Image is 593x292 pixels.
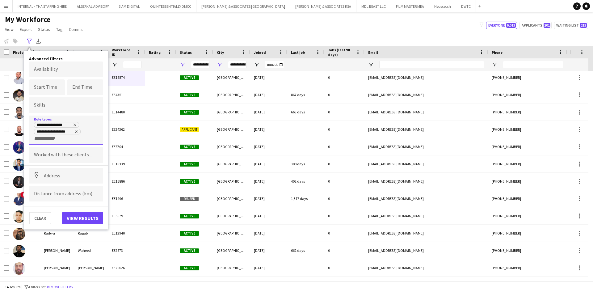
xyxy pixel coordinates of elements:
button: 3 AM DIGITAL [114,0,145,12]
span: Active [180,145,199,149]
div: 0 [324,104,364,121]
span: Paused [180,197,199,201]
div: [GEOGRAPHIC_DATA] [213,207,250,224]
img: Amro Amar [13,124,25,136]
div: [DATE] [250,104,287,121]
div: EE4351 [108,86,145,103]
div: 0 [324,155,364,172]
span: Active [180,248,199,253]
div: [DATE] [250,225,287,242]
div: [PHONE_NUMBER] [488,155,567,172]
button: Waiting list213 [554,22,588,29]
span: Joined [254,50,266,55]
div: [DATE] [250,138,287,155]
span: Workforce ID [112,48,134,57]
span: Active [180,93,199,97]
div: [PHONE_NUMBER] [488,225,567,242]
div: 663 days [287,104,324,121]
img: Brahim El kettani [13,141,25,154]
div: Ragab [74,225,108,242]
span: 4 filters set [28,285,46,289]
div: [EMAIL_ADDRESS][DOMAIN_NAME] [364,121,488,138]
span: Status [38,27,50,32]
button: [PERSON_NAME] & ASSOCIATES KSA [290,0,356,12]
button: Clear [29,212,51,224]
img: Amro Alkhawad [13,107,25,119]
div: [GEOGRAPHIC_DATA] [213,259,250,276]
button: FILM MASTER MEA [391,0,429,12]
button: Open Filter Menu [368,62,374,67]
div: 0 [324,173,364,190]
div: [GEOGRAPHIC_DATA] [213,242,250,259]
button: Remove filters [46,284,74,290]
span: 6,013 [506,23,516,28]
span: Rating [149,50,161,55]
span: ! [20,192,27,198]
input: Joined Filter Input [265,61,284,68]
span: Tag [56,27,63,32]
img: Amjad Khattab [13,89,25,102]
span: Active [180,179,199,184]
img: Karim Achoura [13,193,25,205]
div: EE13940 [108,225,145,242]
div: [GEOGRAPHIC_DATA] [213,155,250,172]
span: Jobs (last 90 days) [328,48,353,57]
div: 300 days [287,155,324,172]
div: 0 [324,138,364,155]
div: [EMAIL_ADDRESS][DOMAIN_NAME] [364,104,488,121]
div: [PHONE_NUMBER] [488,104,567,121]
div: [DATE] [250,207,287,224]
div: 0 [324,121,364,138]
div: [GEOGRAPHIC_DATA] [213,86,250,103]
div: [GEOGRAPHIC_DATA] [213,190,250,207]
span: Active [180,162,199,167]
div: EE8704 [108,138,145,155]
div: 0 [324,242,364,259]
button: Open Filter Menu [492,62,497,67]
a: Comms [66,25,85,33]
button: Hopscotch [429,0,456,12]
div: [DATE] [250,242,287,259]
div: [DATE] [250,259,287,276]
input: Type to search clients... [34,152,98,158]
div: [EMAIL_ADDRESS][DOMAIN_NAME] [364,86,488,103]
div: [PHONE_NUMBER] [488,190,567,207]
div: 0 [324,69,364,86]
img: Zahoor Ali Syed [13,262,25,275]
img: Elmuhtadi Elmutasm [13,159,25,171]
div: [PHONE_NUMBER] [488,259,567,276]
div: 867 days [287,86,324,103]
div: 402 days [287,173,324,190]
div: [DATE] [250,190,287,207]
div: [EMAIL_ADDRESS][DOMAIN_NAME] [364,190,488,207]
input: Email Filter Input [379,61,484,68]
div: [EMAIL_ADDRESS][DOMAIN_NAME] [364,138,488,155]
div: [DATE] [250,155,287,172]
div: [EMAIL_ADDRESS][DOMAIN_NAME] [364,207,488,224]
input: Workforce ID Filter Input [123,61,141,68]
span: Active [180,266,199,270]
div: [EMAIL_ADDRESS][DOMAIN_NAME] [364,242,488,259]
img: Eslam mostafa [13,176,25,188]
div: 662 days [287,242,324,259]
div: Operations Director [36,130,78,135]
div: EE18574 [108,69,145,86]
div: Waheed [74,242,108,259]
div: EE2873 [108,242,145,259]
div: EE5679 [108,207,145,224]
button: Open Filter Menu [254,62,259,67]
span: Active [180,231,199,236]
div: EE15886 [108,173,145,190]
delete-icon: Remove tag [72,123,77,128]
div: 0 [324,259,364,276]
button: Everyone6,013 [486,22,517,29]
div: [EMAIL_ADDRESS][DOMAIN_NAME] [364,69,488,86]
div: [PHONE_NUMBER] [488,121,567,138]
div: [PHONE_NUMBER] [488,86,567,103]
span: Comms [69,27,83,32]
div: [DATE] [250,121,287,138]
span: Applicant [180,127,199,132]
div: [EMAIL_ADDRESS][DOMAIN_NAME] [364,155,488,172]
input: Phone Filter Input [503,61,563,68]
span: First Name [44,50,63,55]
